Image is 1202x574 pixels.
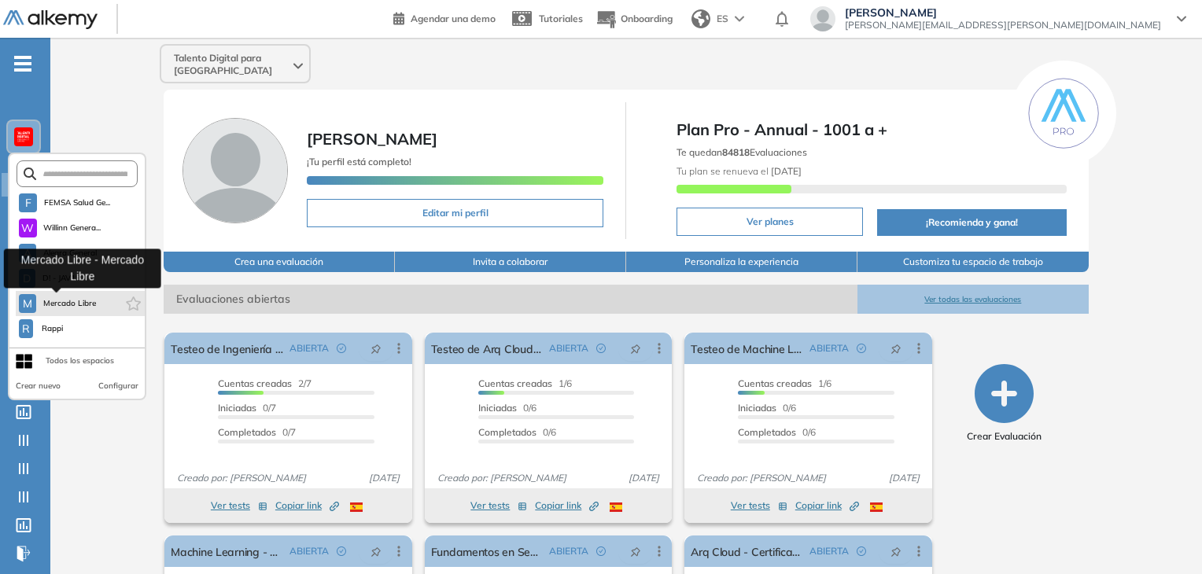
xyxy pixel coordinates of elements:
span: check-circle [857,344,866,353]
button: Ver tests [731,496,787,515]
span: Iniciadas [218,402,256,414]
a: Agendar una demo [393,8,496,27]
i: - [14,62,31,65]
span: pushpin [630,545,641,557]
button: Onboarding [595,2,673,36]
span: Rappi [39,322,65,335]
span: F [25,197,31,209]
span: pushpin [630,342,641,355]
span: FEMSA Salud Ge... [43,197,110,209]
img: Foto de perfil [183,118,288,223]
span: 0/7 [218,426,296,438]
img: Logo [3,10,98,30]
span: pushpin [890,545,901,557]
button: Ver planes [677,208,863,236]
span: Agendar una demo [411,13,496,24]
span: Completados [218,426,276,438]
span: [PERSON_NAME] [307,129,437,149]
span: ¡Tu perfil está completo! [307,156,411,167]
span: [PERSON_NAME] [845,6,1161,19]
img: ESP [870,502,883,512]
span: Willinn Genera... [43,222,101,234]
button: pushpin [879,336,913,361]
button: Ver tests [211,496,267,515]
button: Ver tests [470,496,527,515]
span: [PERSON_NAME][EMAIL_ADDRESS][PERSON_NAME][DOMAIN_NAME] [845,19,1161,31]
button: Invita a colaborar [395,252,626,272]
b: [DATE] [769,165,802,177]
div: Todos los espacios [46,355,114,367]
img: world [691,9,710,28]
span: Cuentas creadas [738,377,812,389]
span: ABIERTA [289,341,329,355]
span: 0/7 [218,402,276,414]
a: Fundamentos en Seguridad - Certificación [431,535,543,567]
span: ABIERTA [549,341,588,355]
span: Creado por: [PERSON_NAME] [171,471,312,485]
button: pushpin [879,539,913,564]
span: ABIERTA [809,341,849,355]
span: ES [717,12,728,26]
span: Talento Digital para [GEOGRAPHIC_DATA] [174,52,290,77]
span: ABIERTA [289,544,329,558]
button: pushpin [359,336,393,361]
span: 2/7 [218,377,312,389]
span: [DATE] [622,471,666,485]
span: Tu plan se renueva el [677,165,802,177]
span: Cuentas creadas [218,377,292,389]
span: Copiar link [795,499,859,513]
span: Tutoriales [539,13,583,24]
span: Creado por: [PERSON_NAME] [431,471,573,485]
button: Crear nuevo [16,380,61,392]
span: 0/6 [478,402,536,414]
span: 0/6 [738,402,796,414]
span: check-circle [337,546,346,556]
span: Mercado Libre [42,297,97,310]
span: [DATE] [363,471,406,485]
a: Machine Learning - Certificación [171,535,282,567]
iframe: Chat Widget [1123,499,1202,574]
div: Mercado Libre - Mercado Libre [4,248,161,288]
span: M [23,297,32,310]
a: Testeo de Machine Learning - Certificación [691,333,802,364]
span: 1/6 [738,377,831,389]
button: Copiar link [535,496,599,515]
span: R [22,322,30,335]
span: ABIERTA [549,544,588,558]
a: Testeo de Ingeniería de Datos - Certificación [171,333,282,364]
span: check-circle [596,546,606,556]
button: ¡Recomienda y gana! [877,209,1066,236]
button: Personaliza la experiencia [626,252,857,272]
button: Editar mi perfil [307,199,603,227]
span: 0/6 [478,426,556,438]
button: Copiar link [795,496,859,515]
span: Copiar link [535,499,599,513]
img: ESP [350,502,363,512]
span: check-circle [857,546,866,556]
span: pushpin [371,545,382,557]
span: Creado por: [PERSON_NAME] [691,471,832,485]
span: Iniciadas [738,402,776,414]
span: 1/6 [478,377,572,389]
span: Cuentas creadas [478,377,552,389]
span: Te quedan Evaluaciones [677,146,807,158]
button: pushpin [359,539,393,564]
button: Configurar [98,380,138,392]
span: check-circle [337,344,346,353]
button: Copiar link [275,496,339,515]
span: Plan Pro - Annual - 1001 a + [677,118,1066,142]
span: W [21,222,34,234]
span: Evaluaciones abiertas [164,285,857,314]
button: Customiza tu espacio de trabajo [857,252,1089,272]
span: Crear Evaluación [967,429,1042,443]
img: ESP [610,502,622,512]
span: Copiar link [275,499,339,513]
button: Ver todas las evaluaciones [857,285,1089,314]
span: Iniciadas [478,402,517,414]
span: ABIERTA [809,544,849,558]
span: check-circle [596,344,606,353]
img: https://assets.alkemy.org/workspaces/620/d203e0be-08f6-444b-9eae-a92d815a506f.png [17,131,30,143]
span: pushpin [371,342,382,355]
button: Crear Evaluación [967,364,1042,443]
